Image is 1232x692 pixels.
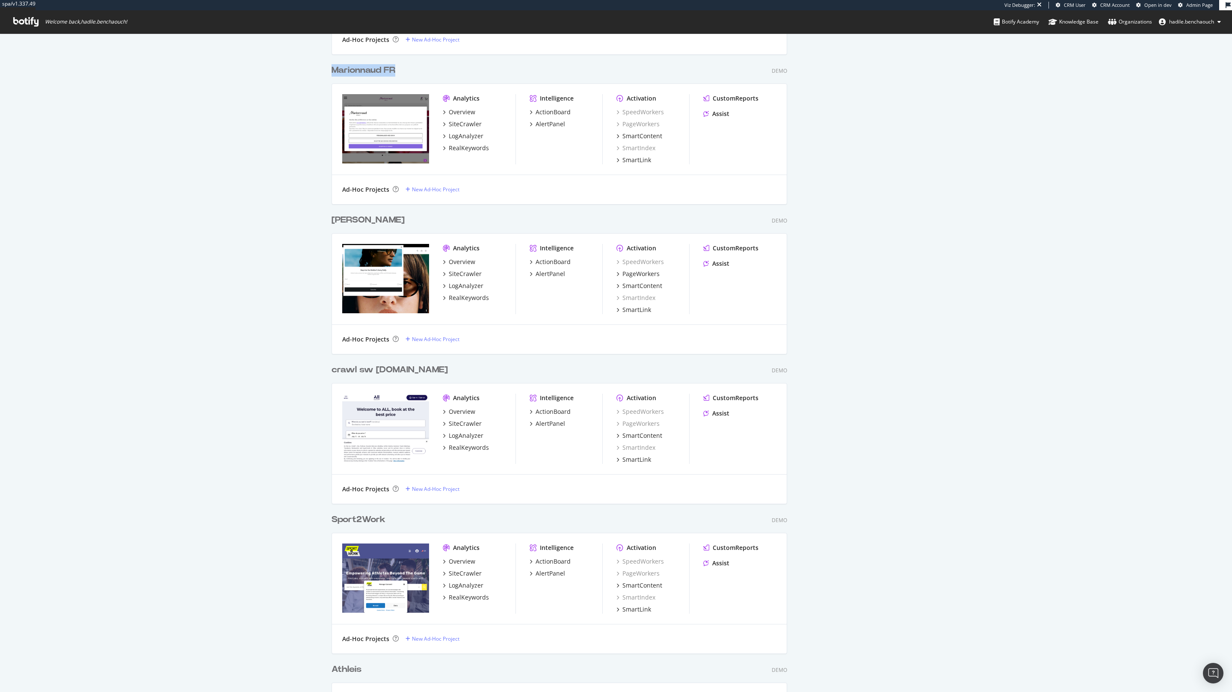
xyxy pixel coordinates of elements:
[536,120,565,128] div: AlertPanel
[342,635,389,643] div: Ad-Hoc Projects
[342,94,429,163] img: Marionnaud FR
[412,336,459,343] div: New Ad-Hoc Project
[627,94,656,103] div: Activation
[412,485,459,493] div: New Ad-Hoc Project
[616,593,655,602] a: SmartIndex
[443,431,483,440] a: LogAnalyzer
[1064,2,1086,8] span: CRM User
[616,419,660,428] a: PageWorkers
[443,270,482,278] a: SiteCrawler
[443,144,489,152] a: RealKeywords
[616,108,664,116] a: SpeedWorkers
[449,593,489,602] div: RealKeywords
[449,557,475,566] div: Overview
[443,294,489,302] a: RealKeywords
[616,258,664,266] a: SpeedWorkers
[703,110,729,118] a: Assist
[412,36,459,43] div: New Ad-Hoc Project
[449,431,483,440] div: LogAnalyzer
[332,64,399,77] a: Marionnaud FR
[713,394,758,402] div: CustomReports
[712,110,729,118] div: Assist
[616,144,655,152] div: SmartIndex
[449,144,489,152] div: RealKeywords
[449,569,482,578] div: SiteCrawler
[449,443,489,452] div: RealKeywords
[1048,10,1099,33] a: Knowledge Base
[530,258,571,266] a: ActionBoard
[412,186,459,193] div: New Ad-Hoc Project
[1056,2,1086,9] a: CRM User
[713,244,758,252] div: CustomReports
[1144,2,1172,8] span: Open in dev
[449,270,482,278] div: SiteCrawler
[616,282,662,290] a: SmartContent
[449,282,483,290] div: LogAnalyzer
[703,559,729,567] a: Assist
[443,282,483,290] a: LogAnalyzer
[622,270,660,278] div: PageWorkers
[1178,2,1213,9] a: Admin Page
[342,335,389,344] div: Ad-Hoc Projects
[703,544,758,552] a: CustomReports
[443,557,475,566] a: Overview
[772,517,787,524] div: Demo
[443,258,475,266] a: Overview
[449,407,475,416] div: Overview
[530,120,565,128] a: AlertPanel
[449,581,483,590] div: LogAnalyzer
[530,569,565,578] a: AlertPanel
[622,282,662,290] div: SmartContent
[616,569,660,578] div: PageWorkers
[536,108,571,116] div: ActionBoard
[616,294,655,302] a: SmartIndex
[406,635,459,642] a: New Ad-Hoc Project
[616,431,662,440] a: SmartContent
[530,557,571,566] a: ActionBoard
[443,443,489,452] a: RealKeywords
[332,214,405,226] div: [PERSON_NAME]
[616,120,660,128] a: PageWorkers
[536,419,565,428] div: AlertPanel
[712,409,729,418] div: Assist
[453,544,480,552] div: Analytics
[772,217,787,224] div: Demo
[616,132,662,140] a: SmartContent
[540,394,574,402] div: Intelligence
[622,132,662,140] div: SmartContent
[616,270,660,278] a: PageWorkers
[772,367,787,374] div: Demo
[994,10,1039,33] a: Botify Academy
[332,663,365,676] a: Athleis
[622,431,662,440] div: SmartContent
[453,94,480,103] div: Analytics
[622,581,662,590] div: SmartContent
[712,559,729,567] div: Assist
[443,132,483,140] a: LogAnalyzer
[443,120,482,128] a: SiteCrawler
[1152,15,1228,29] button: hadile.benchaouch
[703,409,729,418] a: Assist
[530,407,571,416] a: ActionBoard
[616,306,651,314] a: SmartLink
[536,407,571,416] div: ActionBoard
[540,544,574,552] div: Intelligence
[449,294,489,302] div: RealKeywords
[443,108,475,116] a: Overview
[616,443,655,452] a: SmartIndex
[332,364,451,376] a: crawl sw [DOMAIN_NAME]
[443,407,475,416] a: Overview
[530,108,571,116] a: ActionBoard
[713,94,758,103] div: CustomReports
[536,258,571,266] div: ActionBoard
[449,419,482,428] div: SiteCrawler
[412,635,459,642] div: New Ad-Hoc Project
[449,108,475,116] div: Overview
[616,581,662,590] a: SmartContent
[622,156,651,164] div: SmartLink
[342,36,389,44] div: Ad-Hoc Projects
[627,544,656,552] div: Activation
